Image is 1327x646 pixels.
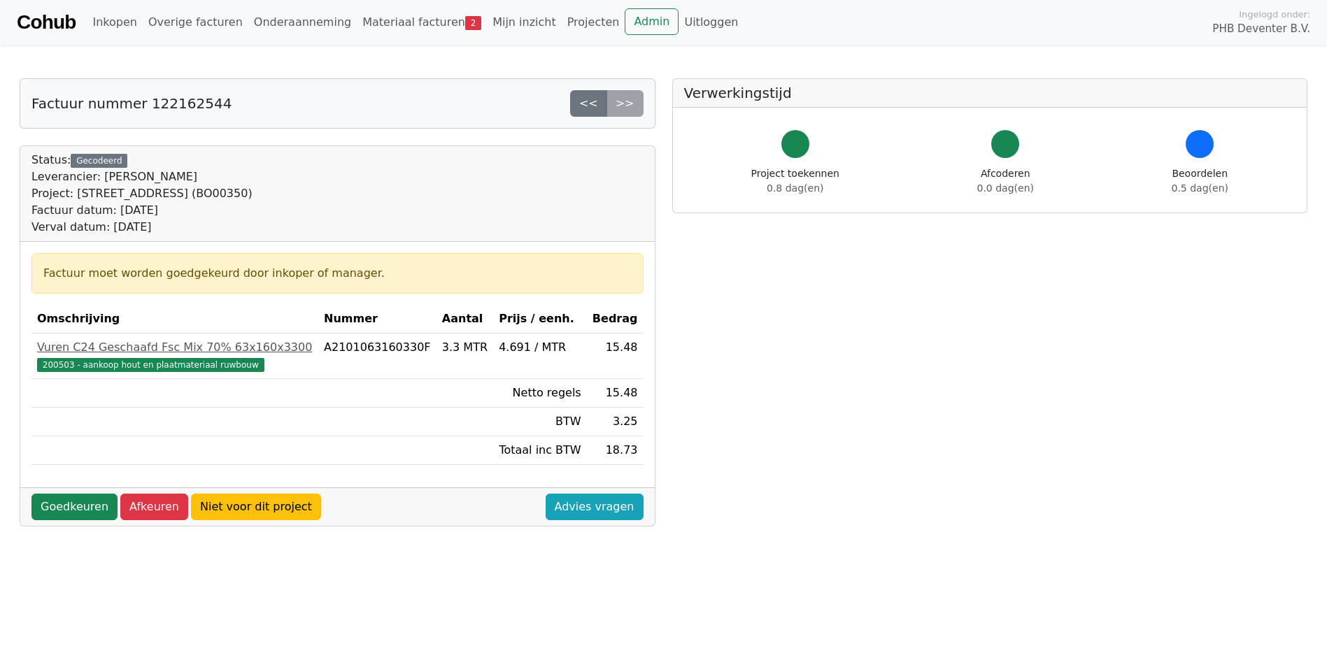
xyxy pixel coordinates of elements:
a: Mijn inzicht [487,8,562,36]
a: Advies vragen [546,494,644,520]
span: 2 [465,16,481,30]
div: Leverancier: [PERSON_NAME] [31,168,253,185]
a: Admin [625,8,679,35]
a: Niet voor dit project [191,494,321,520]
td: A2101063160330F [318,333,437,379]
div: Gecodeerd [71,154,127,168]
div: 3.3 MTR [442,339,488,356]
td: 15.48 [587,333,644,379]
a: Afkeuren [120,494,188,520]
div: Factuur datum: [DATE] [31,202,253,219]
a: Overige facturen [143,8,248,36]
div: Project: [STREET_ADDRESS] (BO00350) [31,185,253,202]
div: Factuur moet worden goedgekeurd door inkoper of manager. [43,265,632,282]
span: PHB Deventer B.V. [1212,21,1310,37]
h5: Factuur nummer 122162544 [31,95,232,112]
div: Verval datum: [DATE] [31,219,253,236]
td: 18.73 [587,436,644,465]
div: 4.691 / MTR [499,339,581,356]
div: Afcoderen [977,166,1034,196]
div: Beoordelen [1172,166,1228,196]
td: 15.48 [587,379,644,408]
h5: Verwerkingstijd [684,85,1296,101]
a: << [570,90,607,117]
td: Totaal inc BTW [493,436,587,465]
span: 0.5 dag(en) [1172,182,1228,194]
th: Omschrijving [31,305,318,333]
th: Bedrag [587,305,644,333]
a: Cohub [17,6,76,39]
a: Inkopen [87,8,142,36]
a: Uitloggen [679,8,744,36]
a: Onderaanneming [248,8,357,36]
div: Status: [31,152,253,236]
span: 200503 - aankoop hout en plaatmateriaal ruwbouw [37,358,264,372]
a: Materiaal facturen2 [357,8,487,36]
td: Netto regels [493,379,587,408]
td: BTW [493,408,587,436]
a: Goedkeuren [31,494,118,520]
span: 0.8 dag(en) [767,182,823,194]
a: Projecten [562,8,625,36]
span: 0.0 dag(en) [977,182,1034,194]
th: Aantal [437,305,493,333]
th: Nummer [318,305,437,333]
td: 3.25 [587,408,644,436]
span: Ingelogd onder: [1239,8,1310,21]
a: Vuren C24 Geschaafd Fsc Mix 70% 63x160x3300200503 - aankoop hout en plaatmateriaal ruwbouw [37,339,313,373]
div: Project toekennen [751,166,839,196]
div: Vuren C24 Geschaafd Fsc Mix 70% 63x160x3300 [37,339,313,356]
th: Prijs / eenh. [493,305,587,333]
